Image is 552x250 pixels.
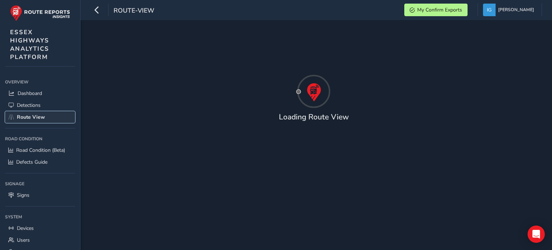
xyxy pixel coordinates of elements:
span: Route View [17,114,45,121]
span: Devices [17,225,34,232]
span: Road Condition (Beta) [16,147,65,154]
div: System [5,212,75,222]
span: [PERSON_NAME] [498,4,534,16]
img: diamond-layout [483,4,496,16]
div: Road Condition [5,133,75,144]
a: Signs [5,189,75,201]
a: Detections [5,99,75,111]
div: Open Intercom Messenger [528,226,545,243]
div: Signage [5,178,75,189]
div: Overview [5,77,75,87]
a: Users [5,234,75,246]
button: My Confirm Exports [404,4,468,16]
span: Users [17,237,30,244]
a: Dashboard [5,87,75,99]
span: route-view [114,6,154,16]
span: ESSEX HIGHWAYS ANALYTICS PLATFORM [10,28,49,61]
span: Defects Guide [16,159,47,165]
span: Dashboard [18,90,42,97]
a: Road Condition (Beta) [5,144,75,156]
h4: Loading Route View [279,113,349,122]
a: Route View [5,111,75,123]
span: My Confirm Exports [417,6,462,13]
span: Detections [17,102,41,109]
button: [PERSON_NAME] [483,4,537,16]
a: Defects Guide [5,156,75,168]
a: Devices [5,222,75,234]
span: Signs [17,192,29,199]
img: rr logo [10,5,70,21]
